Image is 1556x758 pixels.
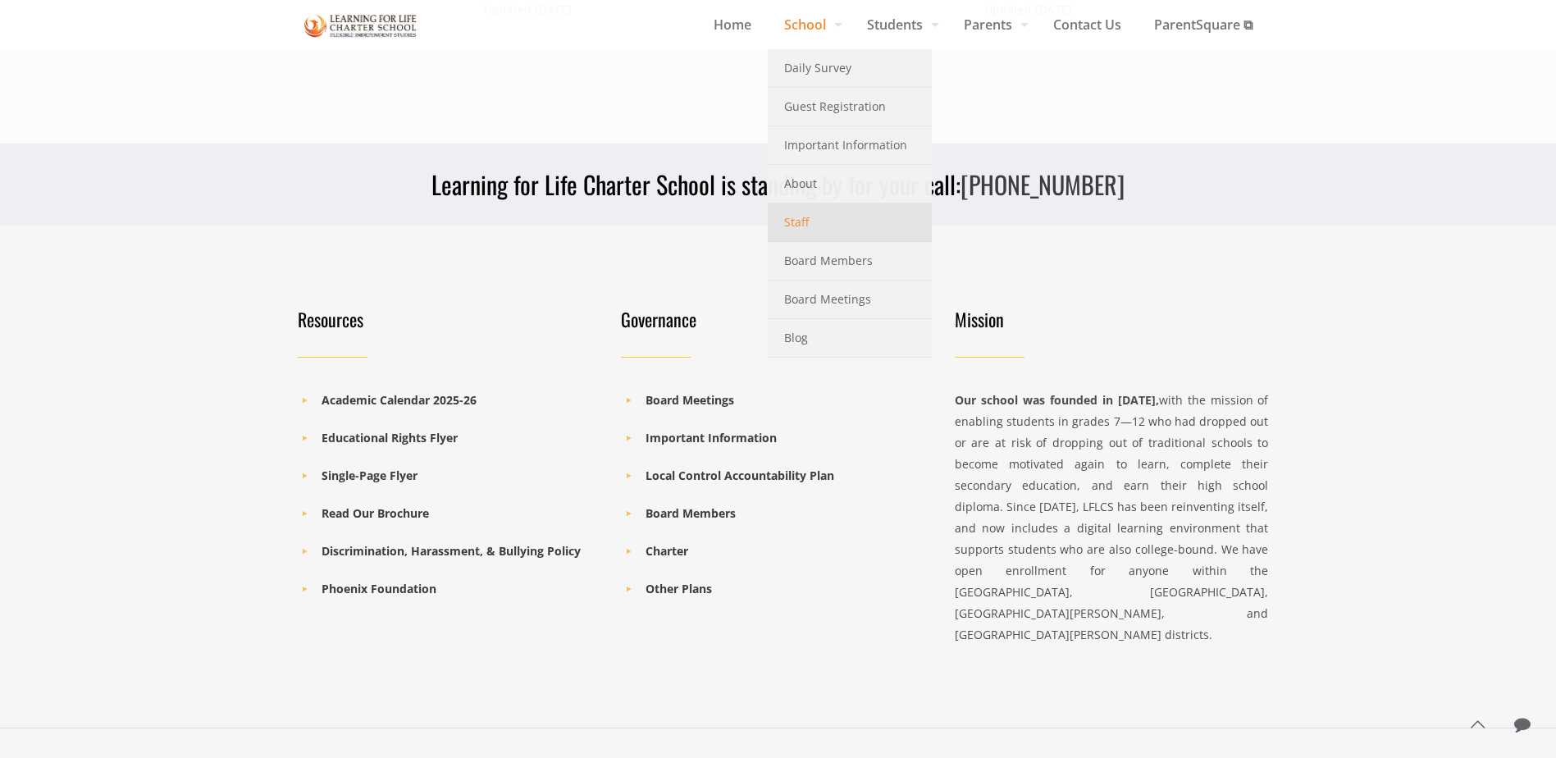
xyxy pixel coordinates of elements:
[768,203,932,242] a: Staff
[784,96,886,117] span: Guest Registration
[646,505,736,521] a: Board Members
[646,392,734,408] a: Board Meetings
[322,468,418,483] a: Single-Page Flyer
[768,12,851,37] span: School
[298,308,602,331] h4: Resources
[784,173,817,194] span: About
[784,289,871,310] span: Board Meetings
[784,212,809,233] span: Staff
[304,11,418,40] img: Other Plans
[646,543,688,559] a: Charter
[1460,707,1494,742] a: Back to top icon
[768,165,932,203] a: About
[851,12,947,37] span: Students
[322,505,429,521] a: Read Our Brochure
[646,581,712,596] a: Other Plans
[768,88,932,126] a: Guest Registration
[955,308,1269,331] h4: Mission
[646,430,777,445] a: Important Information
[768,126,932,165] a: Important Information
[784,250,873,272] span: Board Members
[768,49,932,88] a: Daily Survey
[621,308,925,331] h4: Governance
[646,468,834,483] a: Local Control Accountability Plan
[1037,12,1138,37] span: Contact Us
[768,319,932,358] a: Blog
[288,168,1269,201] h3: Learning for Life Charter School is standing by for your call:
[955,392,1159,408] strong: Our school was founded in [DATE],
[322,581,436,596] a: Phoenix Foundation
[322,430,458,445] a: Educational Rights Flyer
[955,390,1269,646] div: with the mission of enabling students in grades 7—12 who had dropped out or are at risk of droppi...
[784,57,851,79] span: Daily Survey
[961,166,1125,203] a: [PHONE_NUMBER]
[322,392,477,408] a: Academic Calendar 2025-26
[1138,12,1269,37] span: ParentSquare ⧉
[784,327,808,349] span: Blog
[784,135,907,156] span: Important Information
[697,12,768,37] span: Home
[322,543,581,559] a: Discrimination, Harassment, & Bullying Policy
[768,242,932,281] a: Board Members
[947,12,1037,37] span: Parents
[768,281,932,319] a: Board Meetings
